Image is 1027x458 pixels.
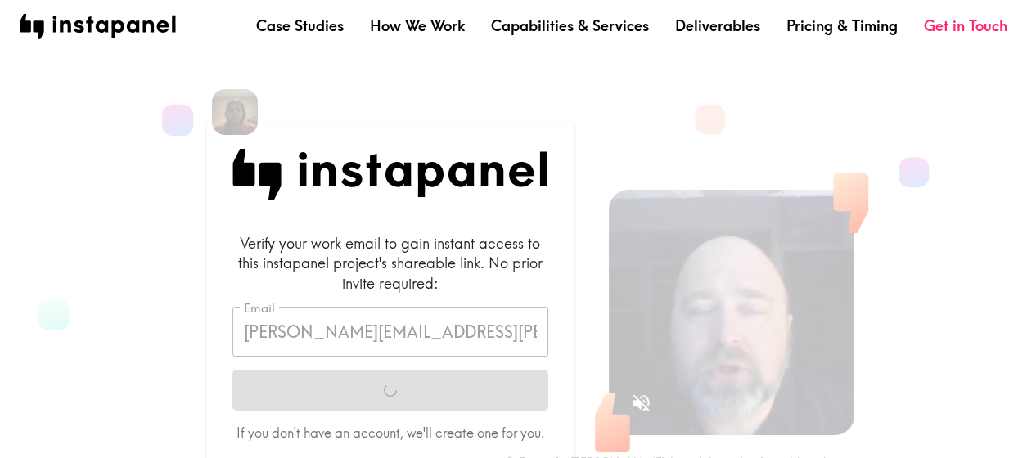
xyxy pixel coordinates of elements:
a: Capabilities & Services [491,16,649,36]
div: Verify your work email to gain instant access to this instapanel project's shareable link. No pri... [232,233,548,294]
p: If you don't have an account, we'll create one for you. [232,424,548,442]
label: Email [244,299,275,317]
a: Pricing & Timing [786,16,898,36]
a: How We Work [370,16,465,36]
img: Instapanel [232,149,548,200]
img: instapanel [20,14,176,39]
a: Get in Touch [924,16,1007,36]
button: Sound is off [624,385,659,420]
img: Trish [212,89,258,135]
a: Case Studies [256,16,344,36]
a: Deliverables [675,16,760,36]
